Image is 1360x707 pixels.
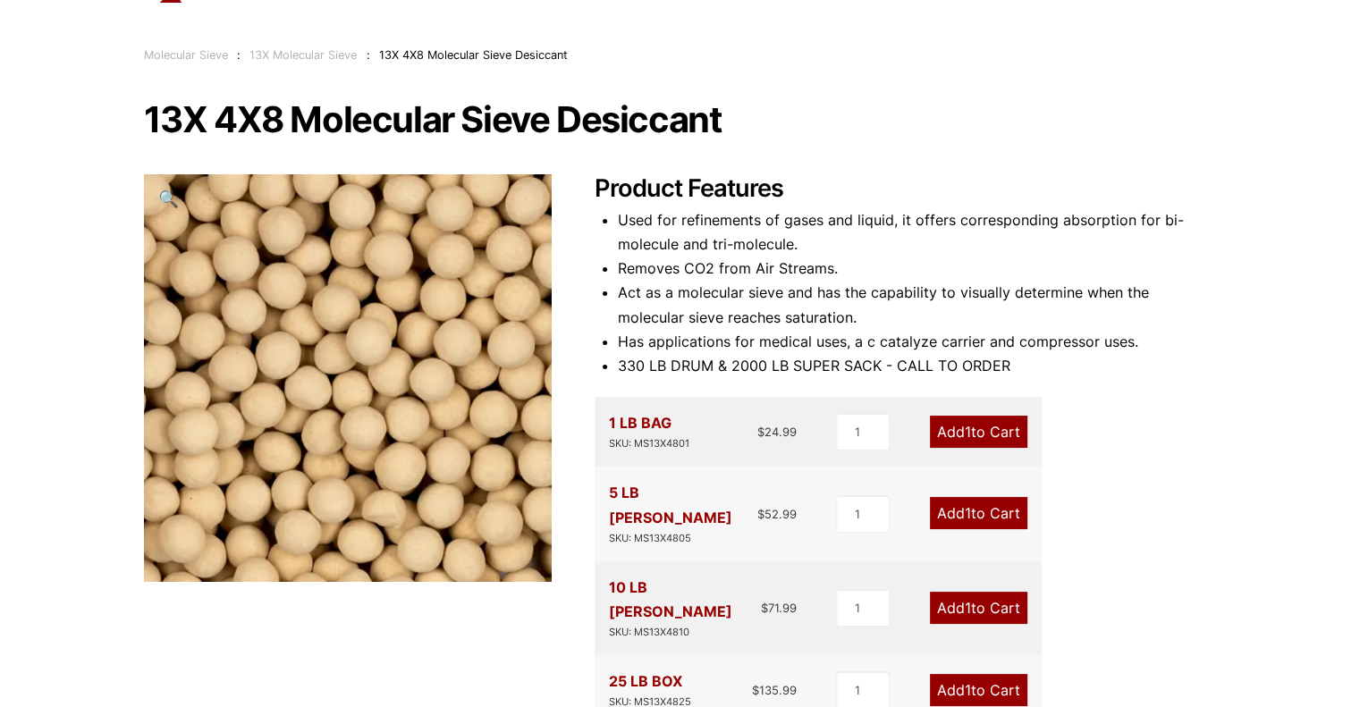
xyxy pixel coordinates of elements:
[965,599,971,617] span: 1
[609,624,762,641] div: SKU: MS13X4810
[752,683,759,697] span: $
[595,174,1217,204] h2: Product Features
[930,674,1027,706] a: Add1to Cart
[618,330,1217,354] li: Has applications for medical uses, a c catalyze carrier and compressor uses.
[609,435,689,452] div: SKU: MS13X4801
[144,174,193,223] a: View full-screen image gallery
[930,416,1027,448] a: Add1to Cart
[965,423,971,441] span: 1
[618,208,1217,257] li: Used for refinements of gases and liquid, it offers corresponding absorption for bi-molecule and ...
[144,48,228,62] a: Molecular Sieve
[249,48,357,62] a: 13X Molecular Sieve
[757,425,764,439] span: $
[158,189,179,208] span: 🔍
[757,425,797,439] bdi: 24.99
[609,411,689,452] div: 1 LB BAG
[609,576,762,641] div: 10 LB [PERSON_NAME]
[618,257,1217,281] li: Removes CO2 from Air Streams.
[379,48,568,62] span: 13X 4X8 Molecular Sieve Desiccant
[618,281,1217,329] li: Act as a molecular sieve and has the capability to visually determine when the molecular sieve re...
[965,504,971,522] span: 1
[144,101,1217,139] h1: 13X 4X8 Molecular Sieve Desiccant
[930,497,1027,529] a: Add1to Cart
[757,507,797,521] bdi: 52.99
[609,530,758,547] div: SKU: MS13X4805
[237,48,241,62] span: :
[752,683,797,697] bdi: 135.99
[367,48,370,62] span: :
[761,601,768,615] span: $
[930,592,1027,624] a: Add1to Cart
[609,481,758,546] div: 5 LB [PERSON_NAME]
[965,681,971,699] span: 1
[761,601,797,615] bdi: 71.99
[757,507,764,521] span: $
[618,354,1217,378] li: 330 LB DRUM & 2000 LB SUPER SACK - CALL TO ORDER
